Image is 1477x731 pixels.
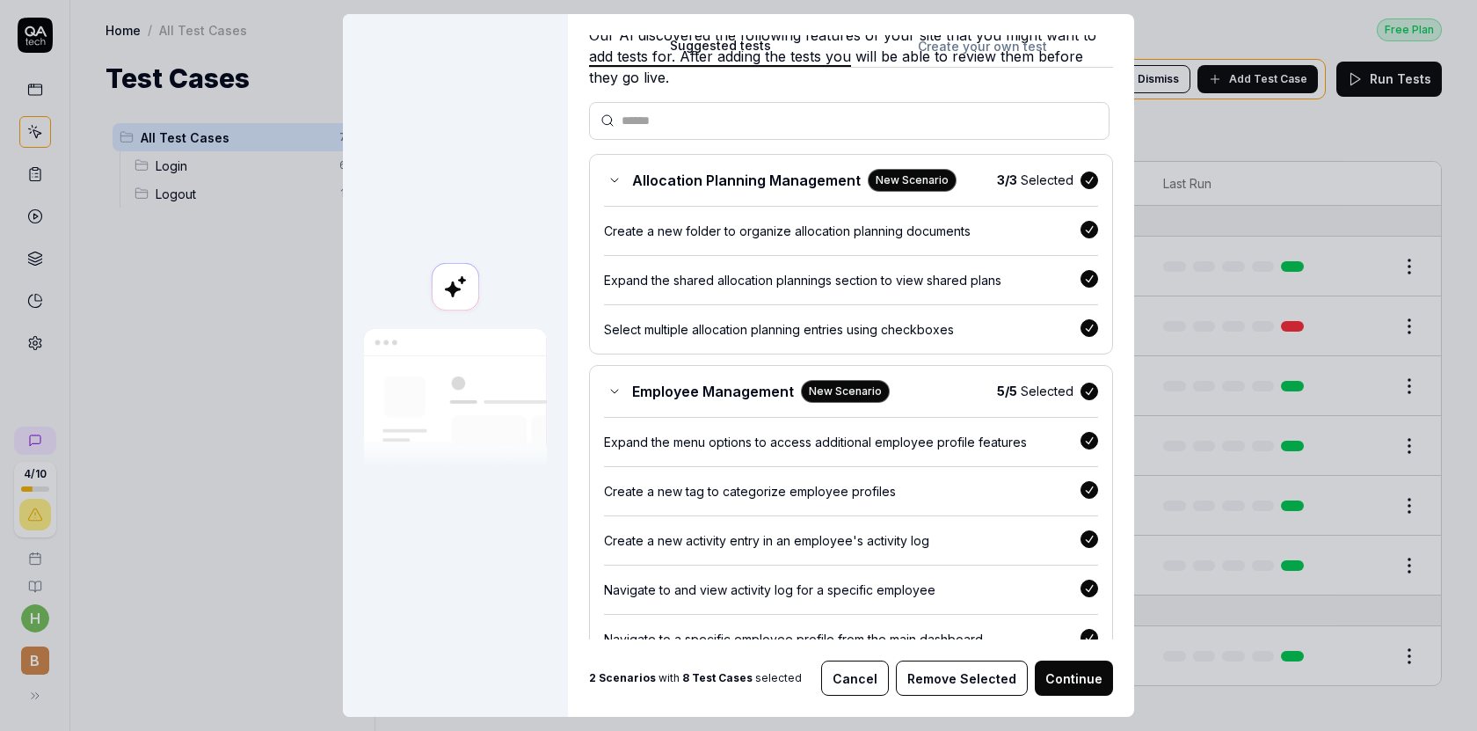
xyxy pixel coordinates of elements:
[851,36,1113,68] button: Create your own test
[604,320,1080,339] div: Select multiple allocation planning entries using checkboxes
[604,271,1080,289] div: Expand the shared allocation plannings section to view shared plans
[589,670,802,686] span: with selected
[997,384,1017,398] b: 5 / 5
[589,36,851,68] button: Suggested tests
[604,531,1080,550] div: Create a new activity entry in an employee's activity log
[632,170,861,191] span: Allocation Planning Management
[604,482,1080,501] div: Create a new tag to categorize employee profiles
[604,433,1080,451] div: Expand the menu options to access additional employee profile features
[632,381,794,402] span: Employee Management
[1035,661,1113,696] button: Continue
[801,380,890,403] div: New Scenario
[604,222,1080,240] div: Create a new folder to organize allocation planning documents
[604,581,1080,599] div: Navigate to and view activity log for a specific employee
[364,329,547,469] img: Our AI scans your site and suggests things to test
[896,661,1028,696] button: Remove Selected
[997,382,1073,400] span: Selected
[821,661,889,696] button: Cancel
[997,172,1017,187] b: 3 / 3
[682,671,753,684] b: 8 Test Cases
[868,169,957,192] div: New Scenario
[589,671,656,684] b: 2 Scenarios
[997,171,1073,189] span: Selected
[604,630,1080,648] div: Navigate to a specific employee profile from the main dashboard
